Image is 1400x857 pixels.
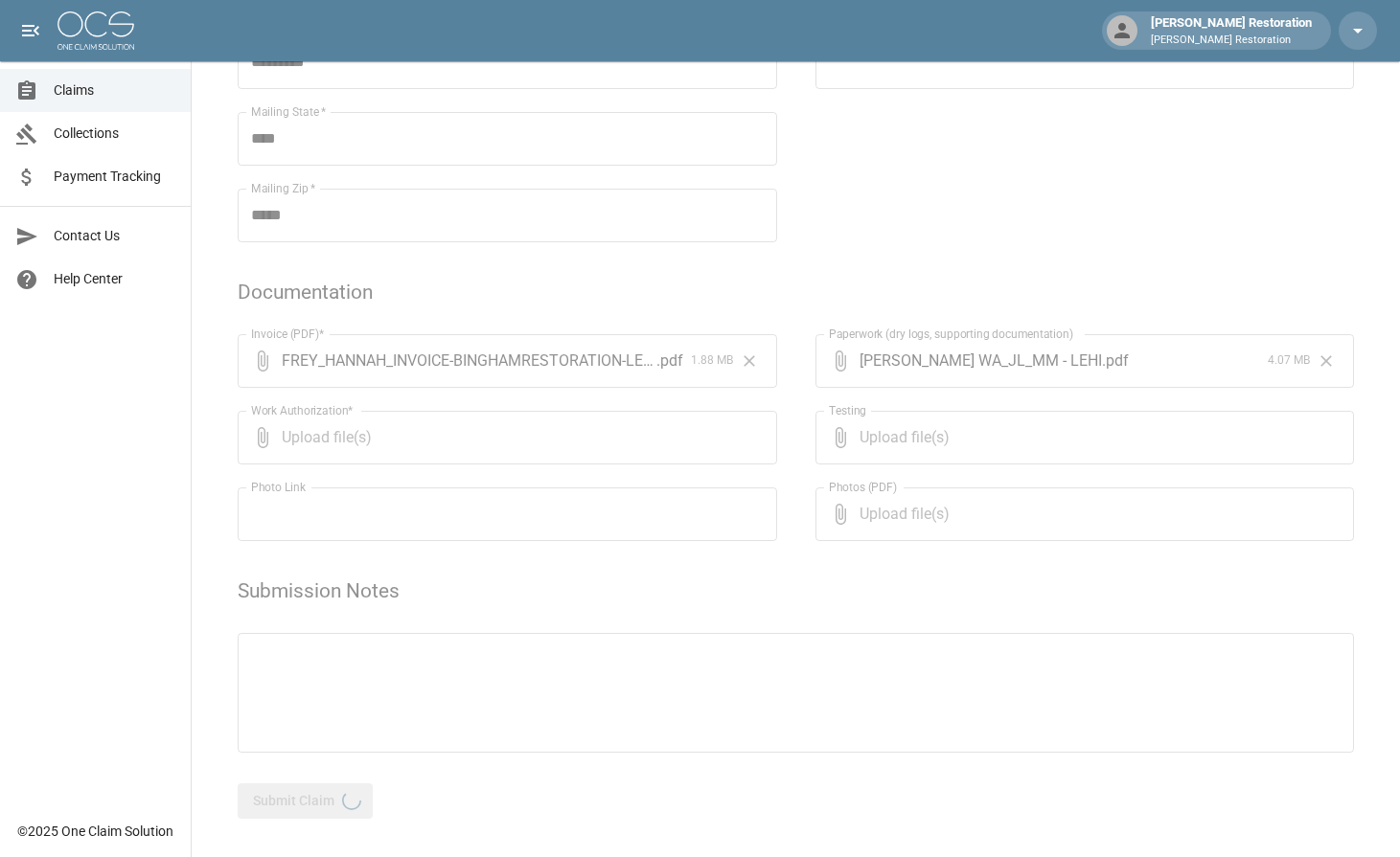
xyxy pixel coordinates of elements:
div: © 2025 One Claim Solution [17,822,173,841]
label: Work Authorization* [251,402,354,418]
label: Mailing Zip [251,180,316,196]
label: Mailing State [251,103,326,120]
button: open drawer [11,11,50,50]
span: Contact Us [54,226,175,246]
div: [PERSON_NAME] Restoration [1143,13,1320,48]
label: Paperwork (dry logs, supporting documentation) [829,326,1073,342]
label: Testing [829,402,866,418]
img: ocs-logo-white-transparent.png [57,11,134,50]
label: Photo Link [251,479,306,495]
label: Invoice (PDF)* [251,326,325,342]
span: Payment Tracking [54,167,175,187]
span: Collections [54,124,175,144]
label: Photos (PDF) [829,479,897,495]
span: Help Center [54,269,175,289]
span: Claims [54,80,175,101]
p: [PERSON_NAME] Restoration [1151,33,1312,49]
